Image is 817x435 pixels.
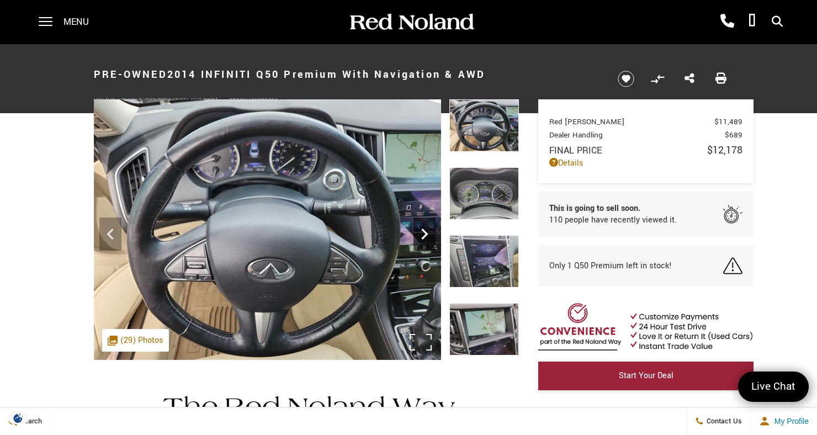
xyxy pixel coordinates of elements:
div: Previous [99,217,121,251]
img: Used 2014 Brown INFINITI Premium image 14 [449,167,519,220]
a: Red [PERSON_NAME] $11,489 [549,116,742,127]
section: Click to Open Cookie Consent Modal [6,412,31,424]
div: Next [413,217,436,251]
span: 110 people have recently viewed it. [549,214,677,226]
a: Start Your Deal [538,362,754,390]
span: UI698182A [249,97,278,105]
button: Open user profile menu [751,407,817,435]
span: My Profile [770,417,809,426]
h1: 2014 INFINITI Q50 Premium With Navigation & AWD [94,52,599,97]
button: Compare vehicle [649,71,666,87]
a: Final Price $12,178 [549,143,742,157]
img: Used 2014 Brown INFINITI Premium image 13 [94,99,441,360]
span: Stock: [229,97,249,105]
span: Only 1 Q50 Premium left in stock! [549,260,672,272]
span: $12,178 [707,143,742,157]
div: (29) Photos [102,329,169,352]
span: Red [PERSON_NAME] [549,116,714,127]
img: Opt-Out Icon [6,412,31,424]
img: Used 2014 Brown INFINITI Premium image 16 [449,303,519,356]
strong: Pre-Owned [94,67,167,82]
a: Print this Pre-Owned 2014 INFINITI Q50 Premium With Navigation & AWD [715,72,726,86]
span: VIN: [94,97,105,105]
span: Dealer Handling [549,130,725,140]
span: Live Chat [746,379,801,394]
a: Dealer Handling $689 [549,130,742,140]
a: Share this Pre-Owned 2014 INFINITI Q50 Premium With Navigation & AWD [685,72,694,86]
span: Final Price [549,144,707,157]
img: Used 2014 Brown INFINITI Premium image 13 [449,99,519,152]
a: Details [549,157,742,169]
span: $11,489 [714,116,742,127]
a: Live Chat [738,372,809,402]
span: Contact Us [704,416,742,426]
img: Used 2014 Brown INFINITI Premium image 15 [449,235,519,288]
button: Save vehicle [614,70,638,88]
span: $689 [725,130,742,140]
span: Start Your Deal [619,370,673,381]
span: [US_VEHICLE_IDENTIFICATION_NUMBER] [105,97,217,105]
span: This is going to sell soon. [549,203,677,214]
img: Red Noland Auto Group [348,13,475,32]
